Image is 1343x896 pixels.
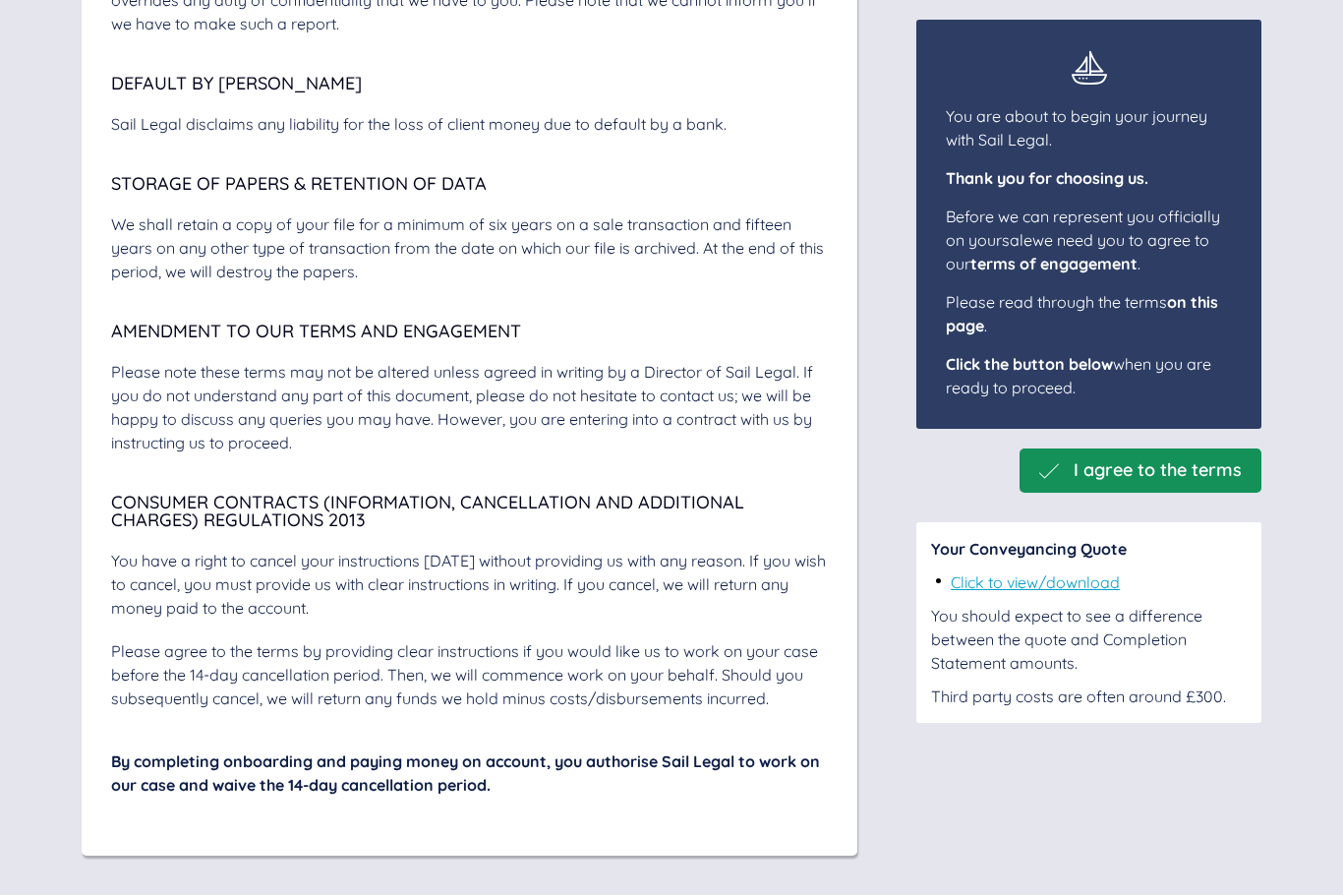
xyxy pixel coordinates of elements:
span: Before we can represent you officially on your sale we need you to agree to our . [946,207,1220,273]
span: Your Conveyancing Quote [931,539,1127,559]
span: You are about to begin your journey with Sail Legal. [946,106,1207,149]
span: Storage of Papers & Retention of Data [111,173,487,196]
span: Please read through the terms . [946,292,1218,335]
span: Default by [PERSON_NAME] [111,73,362,95]
span: Click the button below [946,354,1113,374]
div: You have a right to cancel your instructions [DATE] without providing us with any reason. If you ... [111,550,828,621]
span: when you are ready to proceed. [946,354,1211,397]
div: Third party costs are often around £300. [931,685,1247,708]
div: We shall retain a copy of your file for a minimum of six years on a sale transaction and fifteen ... [111,213,828,284]
div: Sail Legal disclaims any liability for the loss of client money due to default by a bank. [111,113,828,137]
div: Please agree to the terms by providing clear instructions if you would like us to work on your ca... [111,640,828,711]
a: Click to view/download [951,572,1120,592]
span: By completing onboarding and paying money on account, you authorise Sail Legal to work on our cas... [111,752,820,796]
div: Please note these terms may not be altered unless agreed in writing by a Director of Sail Legal. ... [111,361,828,455]
span: I agree to the terms [1074,460,1242,481]
span: terms of engagement [970,254,1138,273]
div: You should expect to see a difference between the quote and Completion Statement amounts. [931,604,1247,675]
span: Thank you for choosing us. [946,168,1148,188]
span: Amendment to our Terms and Engagement [111,321,521,343]
span: Consumer Contracts (Information, Cancellation and Additional Charges) Regulations 2013 [111,492,744,532]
